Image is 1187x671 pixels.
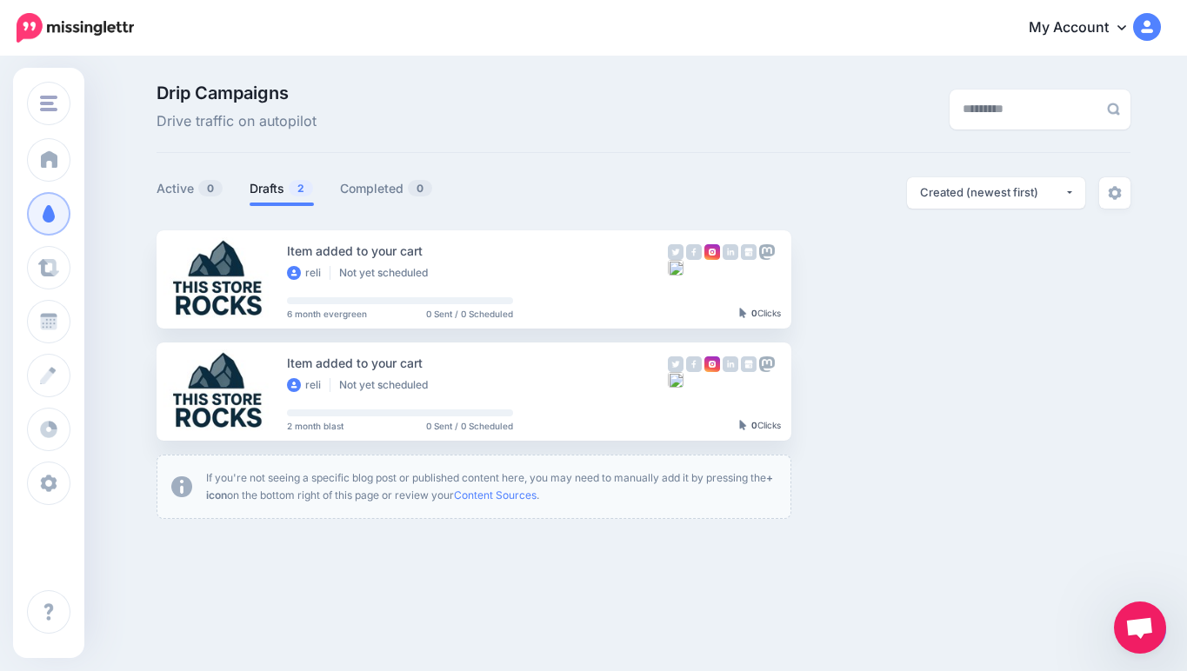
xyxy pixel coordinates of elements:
[206,471,773,502] b: + icon
[426,309,513,318] span: 0 Sent / 0 Scheduled
[907,177,1085,209] button: Created (newest first)
[287,309,367,318] span: 6 month evergreen
[171,476,192,497] img: info-circle-grey.png
[920,184,1064,201] div: Created (newest first)
[426,422,513,430] span: 0 Sent / 0 Scheduled
[686,244,702,260] img: facebook-grey-square.png
[157,84,317,102] span: Drip Campaigns
[40,96,57,111] img: menu.png
[1107,103,1120,116] img: search-grey-6.png
[250,178,314,199] a: Drafts2
[739,309,781,319] div: Clicks
[739,420,747,430] img: pointer-grey-darker.png
[704,356,720,372] img: instagram-square.png
[454,488,537,502] a: Content Sources
[723,356,738,372] img: linkedin-grey-square.png
[198,180,223,196] span: 0
[668,356,684,372] img: twitter-grey-square.png
[157,178,223,199] a: Active0
[157,110,317,133] span: Drive traffic on autopilot
[339,378,437,392] li: Not yet scheduled
[668,244,684,260] img: twitter-grey-square.png
[751,308,757,318] b: 0
[751,420,757,430] b: 0
[287,422,343,430] span: 2 month blast
[1108,186,1122,200] img: settings-grey.png
[686,356,702,372] img: facebook-grey-square.png
[408,180,432,196] span: 0
[723,244,738,260] img: linkedin-grey-square.png
[759,356,775,372] img: mastodon-grey-square.png
[668,260,684,276] img: bluesky-grey-square.png
[287,241,668,261] div: Item added to your cart
[206,469,777,504] p: If you're not seeing a specific blog post or published content here, you may need to manually add...
[1114,601,1166,654] a: Open chat
[340,178,433,199] a: Completed0
[739,421,781,431] div: Clicks
[759,244,775,260] img: mastodon-grey-square.png
[287,353,668,373] div: Item added to your cart
[17,13,134,43] img: Missinglettr
[287,378,330,392] li: reli
[739,308,747,318] img: pointer-grey-darker.png
[668,372,684,388] img: bluesky-grey-square.png
[339,266,437,280] li: Not yet scheduled
[1011,7,1161,50] a: My Account
[704,244,720,260] img: instagram-square.png
[289,180,313,196] span: 2
[741,356,757,372] img: google_business-grey-square.png
[287,266,330,280] li: reli
[741,244,757,260] img: google_business-grey-square.png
